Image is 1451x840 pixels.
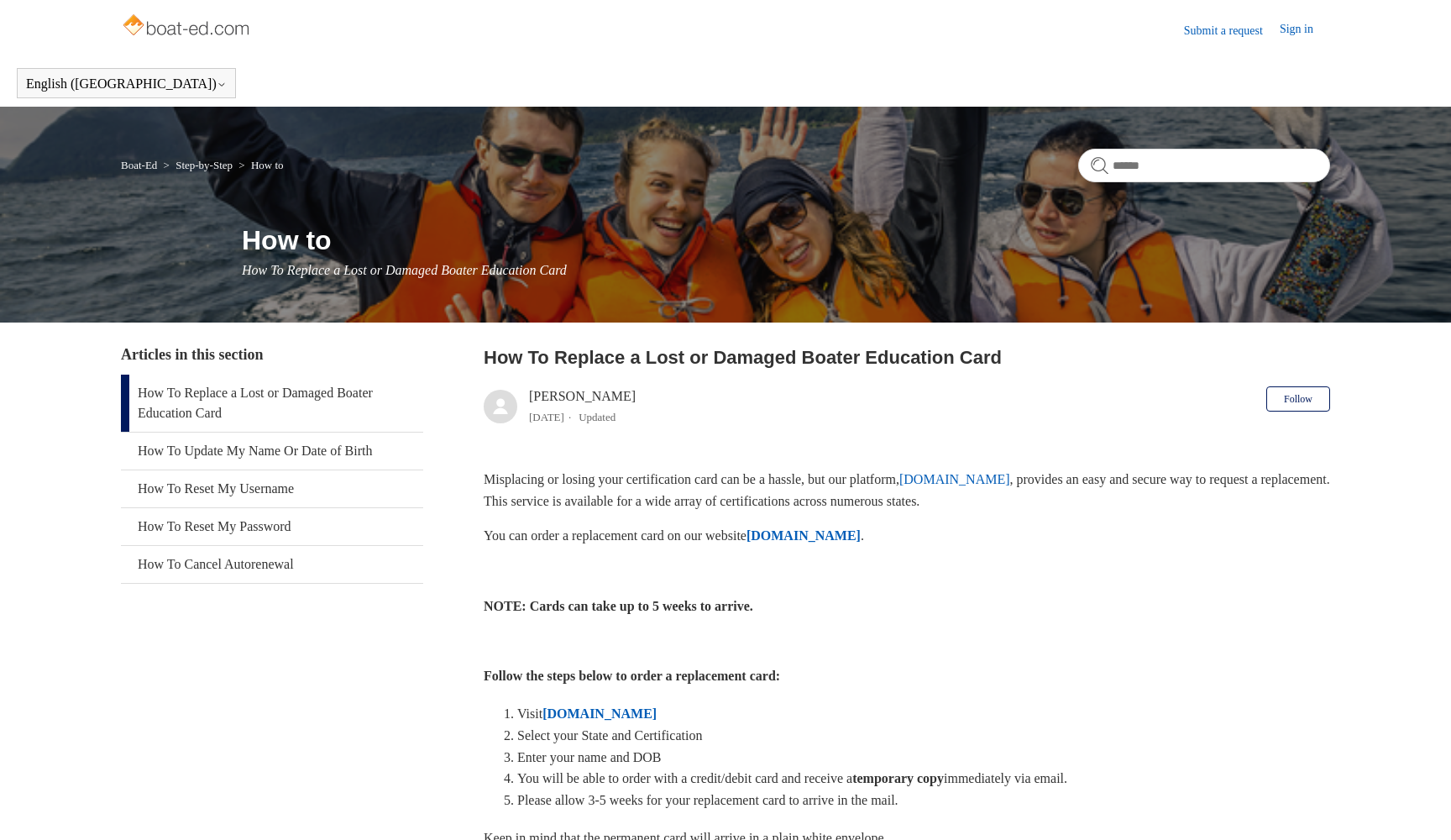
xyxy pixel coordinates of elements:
[121,508,423,545] a: How To Reset My Password
[121,546,423,583] a: How To Cancel Autorenewal
[1266,386,1330,412] button: Follow Article
[746,528,861,543] a: [DOMAIN_NAME]
[529,411,564,423] time: 04/08/2025, 11:48
[517,771,1067,785] span: You will be able to order with a credit/debit card and receive a immediately via email.
[484,344,1330,371] h2: How To Replace a Lost or Damaged Boater Education Card
[484,528,746,543] span: You can order a replacement card on our website
[517,793,898,807] span: Please allow 3-5 weeks for your replacement card to arrive in the mail.
[242,220,1330,260] h1: How to
[121,159,157,171] a: Boat-Ed
[175,159,233,171] a: Step-by-Step
[1280,20,1330,40] a: Sign in
[899,472,1010,486] a: [DOMAIN_NAME]
[121,375,423,432] a: How To Replace a Lost or Damaged Boater Education Card
[251,159,284,171] a: How to
[1078,149,1330,182] input: Search
[160,159,236,171] li: Step-by-Step
[861,528,864,543] span: .
[242,263,567,277] span: How To Replace a Lost or Damaged Boater Education Card
[121,470,423,507] a: How To Reset My Username
[484,469,1330,512] p: Misplacing or losing your certification card can be a hassle, but our platform, , provides an eas...
[517,728,702,743] span: Select your State and Certification
[26,76,227,92] button: English ([GEOGRAPHIC_DATA])
[1184,22,1280,39] a: Submit a request
[852,771,944,785] strong: temporary copy
[579,411,615,423] li: Updated
[484,599,753,613] strong: NOTE: Cards can take up to 5 weeks to arrive.
[517,706,542,721] span: Visit
[121,433,423,470] a: How To Update My Name Or Date of Birth
[484,669,780,683] strong: Follow the steps below to order a replacement card:
[235,159,283,171] li: How to
[542,706,657,721] a: [DOMAIN_NAME]
[529,386,636,427] div: [PERSON_NAME]
[121,10,254,44] img: Boat-Ed Help Center home page
[121,346,263,363] span: Articles in this section
[517,750,662,764] span: Enter your name and DOB
[121,159,160,171] li: Boat-Ed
